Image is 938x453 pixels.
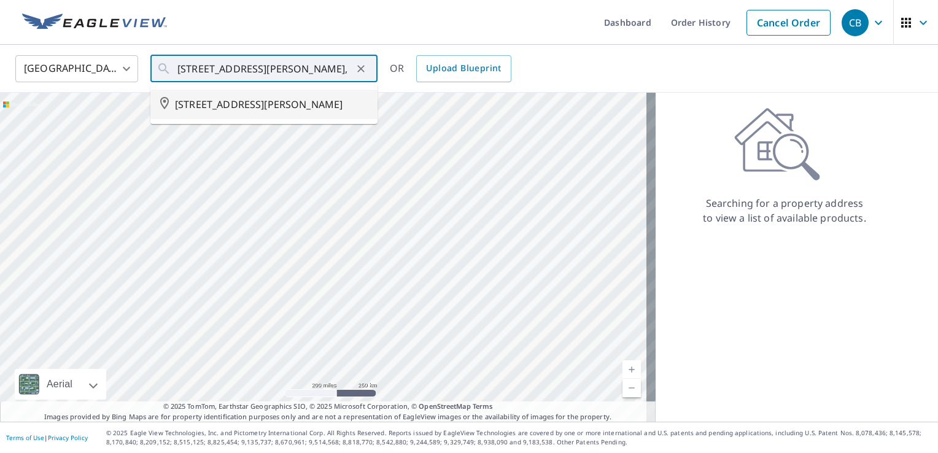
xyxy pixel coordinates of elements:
[106,428,932,447] p: © 2025 Eagle View Technologies, Inc. and Pictometry International Corp. All Rights Reserved. Repo...
[419,401,470,411] a: OpenStreetMap
[177,52,352,86] input: Search by address or latitude-longitude
[702,196,867,225] p: Searching for a property address to view a list of available products.
[416,55,511,82] a: Upload Blueprint
[390,55,511,82] div: OR
[746,10,831,36] a: Cancel Order
[6,434,88,441] p: |
[175,97,368,112] span: [STREET_ADDRESS][PERSON_NAME]
[622,360,641,379] a: Current Level 5, Zoom In
[842,9,869,36] div: CB
[6,433,44,442] a: Terms of Use
[622,379,641,397] a: Current Level 5, Zoom Out
[15,369,106,400] div: Aerial
[163,401,493,412] span: © 2025 TomTom, Earthstar Geographics SIO, © 2025 Microsoft Corporation, ©
[15,52,138,86] div: [GEOGRAPHIC_DATA]
[22,14,167,32] img: EV Logo
[43,369,76,400] div: Aerial
[352,60,370,77] button: Clear
[426,61,501,76] span: Upload Blueprint
[48,433,88,442] a: Privacy Policy
[473,401,493,411] a: Terms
